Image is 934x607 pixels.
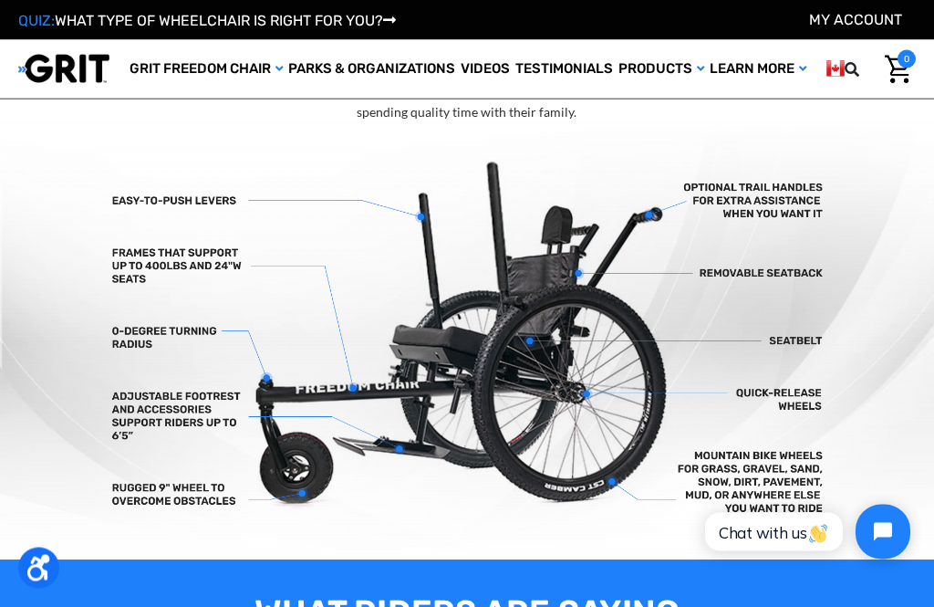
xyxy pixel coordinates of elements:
[18,12,396,29] a: QUIZ:WHAT TYPE OF WHEELCHAIR IS RIGHT FOR YOU?
[127,40,285,99] a: GRIT Freedom Chair
[24,84,911,122] p: Thousands of riders around the world use their GRIT Freedom Chairs to live more active lives— hik...
[458,40,513,99] a: Videos
[809,11,902,28] a: Account
[513,40,616,99] a: Testimonials
[707,40,809,99] a: Learn More
[880,50,916,89] a: Cart with 0 items
[18,54,109,84] img: GRIT All-Terrain Wheelchair and Mobility Equipment
[685,489,926,575] iframe: Tidio Chat
[885,56,911,84] img: Cart
[871,50,880,89] input: Search
[616,40,707,99] a: Products
[18,12,55,29] span: QUIZ:
[285,40,458,99] a: Parks & Organizations
[898,50,916,68] span: 0
[826,58,845,80] img: ca.png
[417,75,515,92] span: Phone Number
